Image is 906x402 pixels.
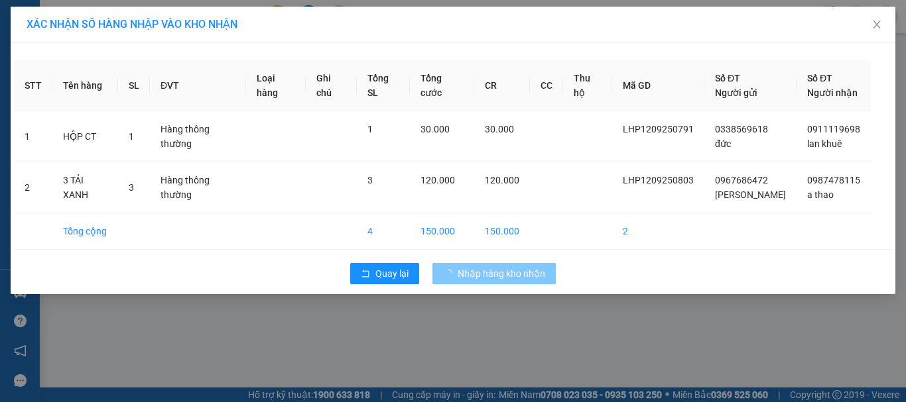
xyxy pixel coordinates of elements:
td: 2 [612,213,704,250]
span: [PERSON_NAME] [715,189,786,200]
span: 0987478115 [807,175,860,185]
td: 2 [14,162,52,213]
span: 0911119698 [807,124,860,134]
button: Close [858,7,895,44]
span: 1 [129,131,134,142]
button: Nhập hàng kho nhận [432,263,556,284]
span: lan khuê [807,138,842,149]
td: HỘP CT [52,111,118,162]
th: Mã GD [612,60,704,111]
span: đức [715,138,731,149]
span: Quay lại [375,266,409,281]
span: 0967686472 [715,175,768,185]
span: Nhập hàng kho nhận [458,266,545,281]
td: Hàng thông thường [150,162,246,213]
th: Tên hàng [52,60,118,111]
th: ĐVT [150,60,246,111]
td: Hàng thông thường [150,111,246,162]
td: 3 TẢI XANH [52,162,118,213]
span: XÁC NHẬN SỐ HÀNG NHẬP VÀO KHO NHẬN [27,18,237,30]
th: CC [530,60,563,111]
th: Tổng SL [357,60,410,111]
span: a thao [807,189,834,200]
span: loading [443,269,458,278]
span: 30.000 [485,124,514,134]
span: LHP1209250791 [623,124,694,134]
td: Tổng cộng [52,213,118,250]
td: 4 [357,213,410,250]
th: Tổng cước [410,60,474,111]
span: 0338569618 [715,124,768,134]
td: 150.000 [410,213,474,250]
span: 1 [367,124,373,134]
span: 30.000 [421,124,450,134]
span: 3 [367,175,373,185]
span: 3 [129,182,134,193]
span: Người gửi [715,87,757,98]
button: rollbackQuay lại [350,263,419,284]
th: SL [118,60,150,111]
span: close [872,19,882,30]
td: 1 [14,111,52,162]
span: Số ĐT [807,73,832,83]
th: Ghi chú [306,60,356,111]
td: 150.000 [474,213,530,250]
span: rollback [361,269,370,279]
th: Thu hộ [563,60,612,111]
span: LHP1209250803 [623,175,694,185]
span: Người nhận [807,87,858,98]
span: 120.000 [485,175,519,185]
th: CR [474,60,530,111]
th: Loại hàng [246,60,306,111]
span: 120.000 [421,175,455,185]
th: STT [14,60,52,111]
span: Số ĐT [715,73,740,83]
